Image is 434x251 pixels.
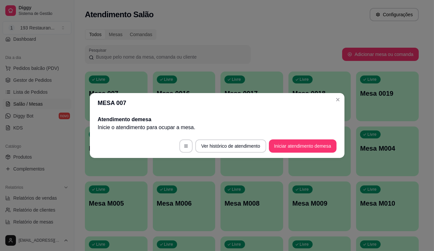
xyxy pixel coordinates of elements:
p: Inicie o atendimento para ocupar a mesa . [98,124,337,131]
button: Ver histórico de atendimento [195,139,266,153]
h2: Atendimento de mesa [98,116,337,124]
header: MESA 007 [90,93,344,113]
button: Close [333,94,343,105]
button: Iniciar atendimento demesa [269,139,337,153]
